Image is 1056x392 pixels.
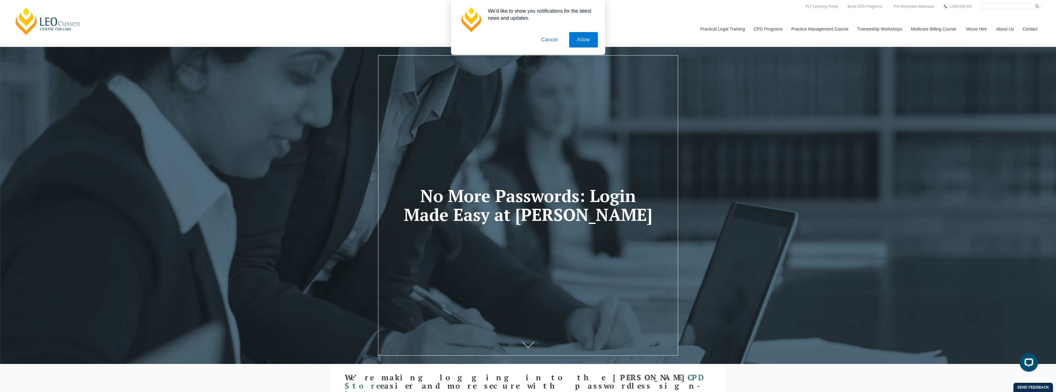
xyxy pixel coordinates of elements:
div: We'd like to show you notifications for the latest news and updates. [483,7,598,22]
a: CPD Store [345,372,702,391]
button: Allow [569,32,598,47]
iframe: LiveChat chat widget [1015,351,1041,377]
h1: No More Passwords: Login Made Easy at [PERSON_NAME] [401,187,655,224]
button: Cancel [533,32,566,47]
img: notification icon [458,7,483,32]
